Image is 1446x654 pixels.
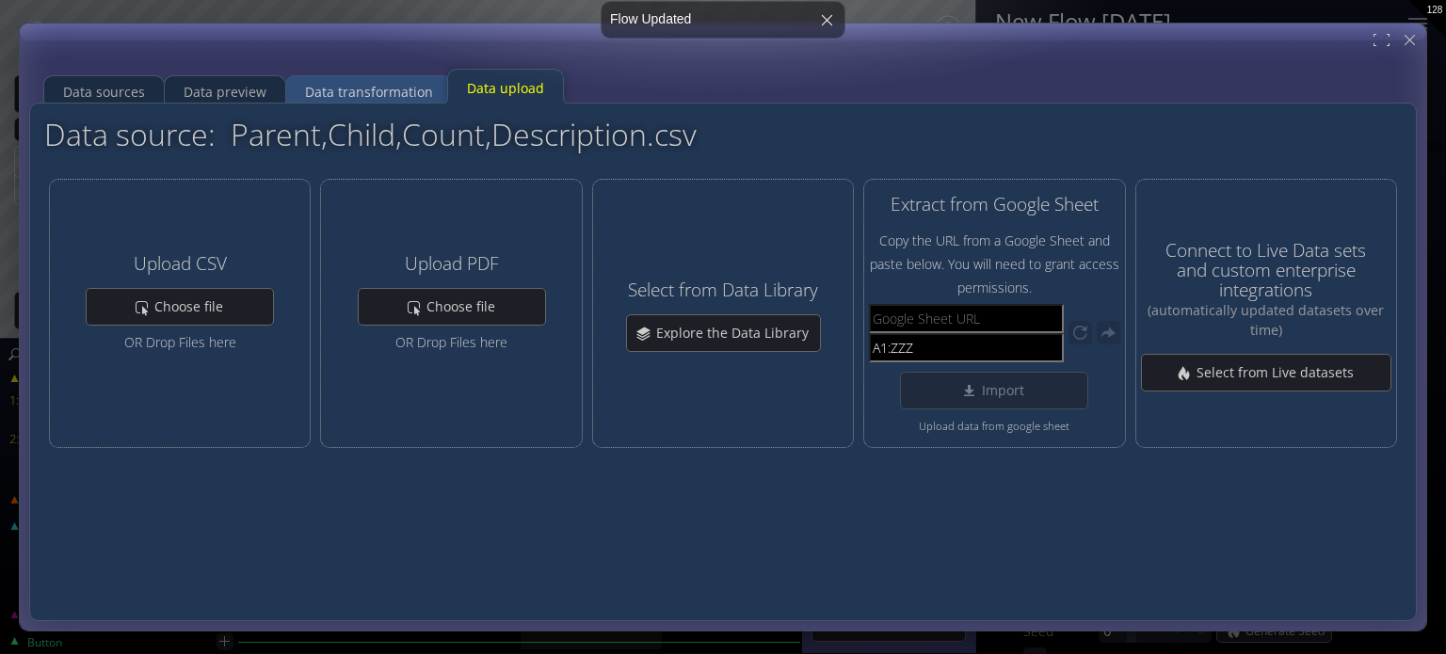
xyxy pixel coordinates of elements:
[1141,241,1391,339] h4: Connect to Live Data sets and custom enterprise integrations
[358,330,546,354] div: OR Drop Files here
[869,333,1063,362] input: Range
[426,297,506,316] span: Choose file
[869,229,1119,299] span: Copy the URL from a Google Sheet and paste below. You will need to grant access permissions.
[134,254,227,274] h4: Upload CSV
[1148,301,1384,339] span: (automatically updated datasets over time)
[405,254,499,274] h4: Upload PDF
[63,74,145,110] div: Data sources
[655,324,820,343] span: Explore the Data Library
[869,304,1063,333] input: Google Sheet URL
[628,280,818,300] h4: Select from Data Library
[919,414,1069,438] span: Upload data from google sheet
[305,74,433,110] div: Data transformation
[44,118,697,151] h2: Data source: Parent,Child,Count,Description.csv
[1196,363,1365,382] span: Select from Live datasets
[467,71,544,106] div: Data upload
[184,74,266,110] div: Data preview
[153,297,234,316] span: Choose file
[891,195,1099,215] h4: Extract from Google Sheet
[86,330,274,354] div: OR Drop Files here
